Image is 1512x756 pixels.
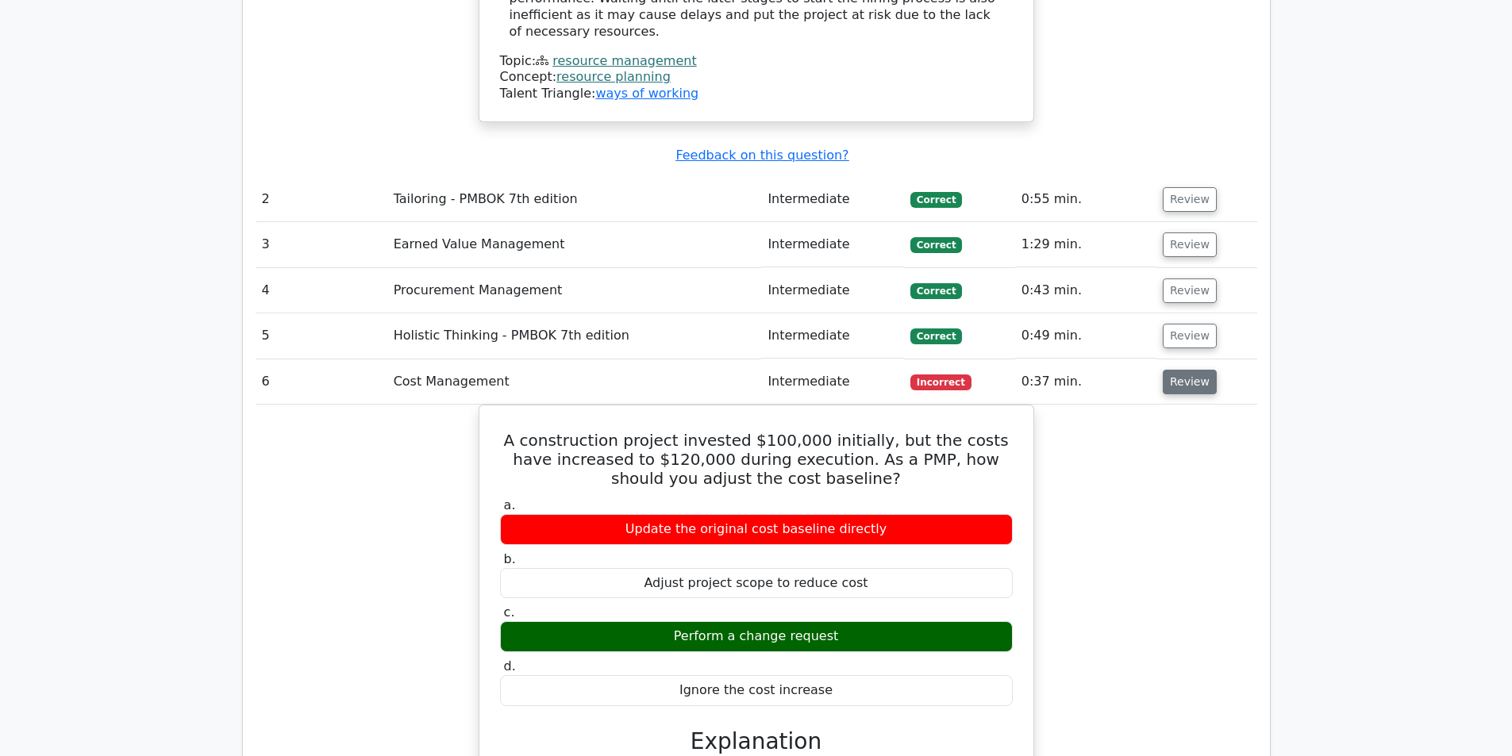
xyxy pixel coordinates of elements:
td: 2 [256,177,387,222]
td: 6 [256,359,387,405]
button: Review [1163,187,1217,212]
span: Correct [910,192,962,208]
td: Intermediate [761,313,904,359]
button: Review [1163,278,1217,303]
a: ways of working [595,86,698,101]
td: Intermediate [761,222,904,267]
span: Correct [910,283,962,299]
div: Concept: [500,69,1013,86]
div: Adjust project scope to reduce cost [500,568,1013,599]
td: Tailoring - PMBOK 7th edition [387,177,762,222]
a: resource management [552,53,696,68]
span: Incorrect [910,374,971,390]
div: Update the original cost baseline directly [500,514,1013,545]
td: 5 [256,313,387,359]
button: Review [1163,324,1217,348]
div: Perform a change request [500,621,1013,652]
span: Correct [910,237,962,253]
td: 3 [256,222,387,267]
span: c. [504,604,515,620]
button: Review [1163,370,1217,394]
h5: A construction project invested $100,000 initially, but the costs have increased to $120,000 duri... [498,431,1014,488]
td: Procurement Management [387,268,762,313]
td: Intermediate [761,177,904,222]
div: Topic: [500,53,1013,70]
span: a. [504,497,516,512]
a: Feedback on this question? [675,148,848,163]
button: Review [1163,232,1217,257]
h3: Explanation [510,728,1003,755]
td: 0:37 min. [1015,359,1156,405]
td: Holistic Thinking - PMBOK 7th edition [387,313,762,359]
span: d. [504,658,516,673]
div: Talent Triangle: [500,53,1013,102]
td: Intermediate [761,268,904,313]
a: resource planning [556,69,671,84]
td: Cost Management [387,359,762,405]
td: Earned Value Management [387,222,762,267]
td: 4 [256,268,387,313]
td: Intermediate [761,359,904,405]
td: 1:29 min. [1015,222,1156,267]
div: Ignore the cost increase [500,675,1013,706]
span: b. [504,551,516,566]
td: 0:49 min. [1015,313,1156,359]
td: 0:43 min. [1015,268,1156,313]
span: Correct [910,328,962,344]
td: 0:55 min. [1015,177,1156,222]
